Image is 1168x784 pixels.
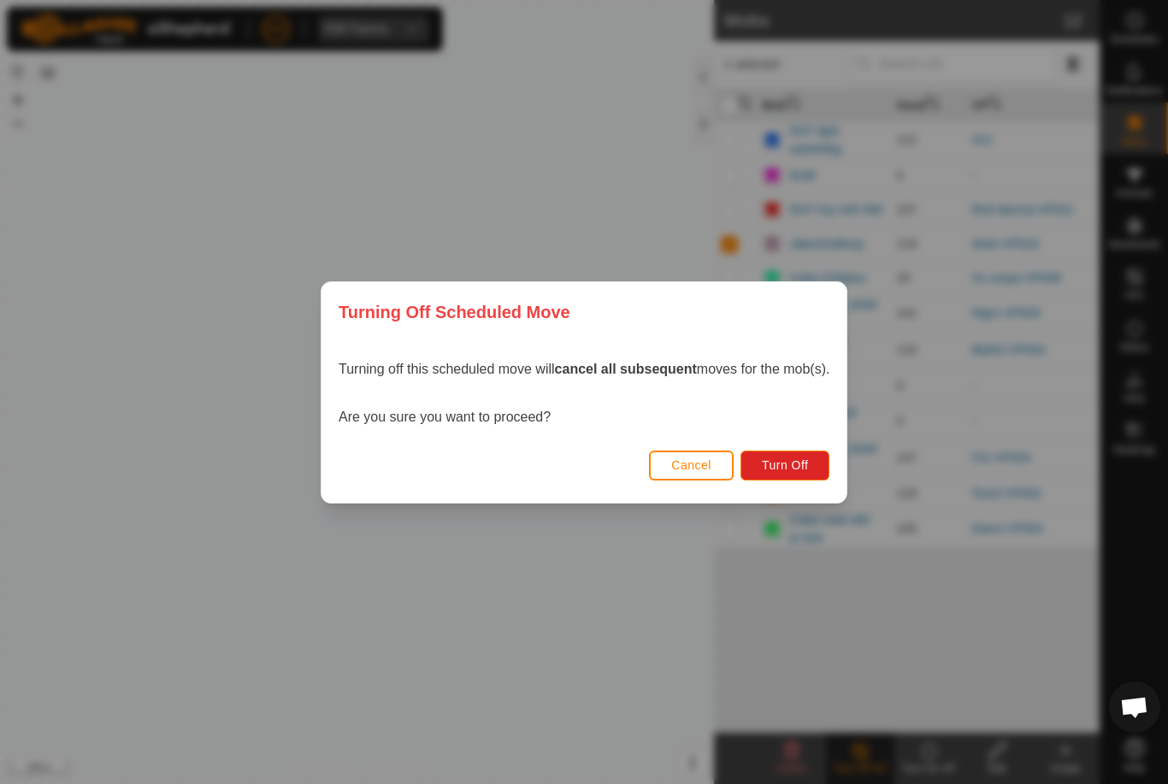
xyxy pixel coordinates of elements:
[339,359,829,380] p: Turning off this scheduled move will moves for the mob(s).
[339,407,829,427] p: Are you sure you want to proceed?
[554,362,696,376] strong: cancel all subsequent
[339,299,570,325] span: Turning Off Scheduled Move
[671,458,711,472] span: Cancel
[762,458,809,472] span: Turn Off
[740,450,830,480] button: Turn Off
[649,450,734,480] button: Cancel
[1109,681,1160,733] div: Open chat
